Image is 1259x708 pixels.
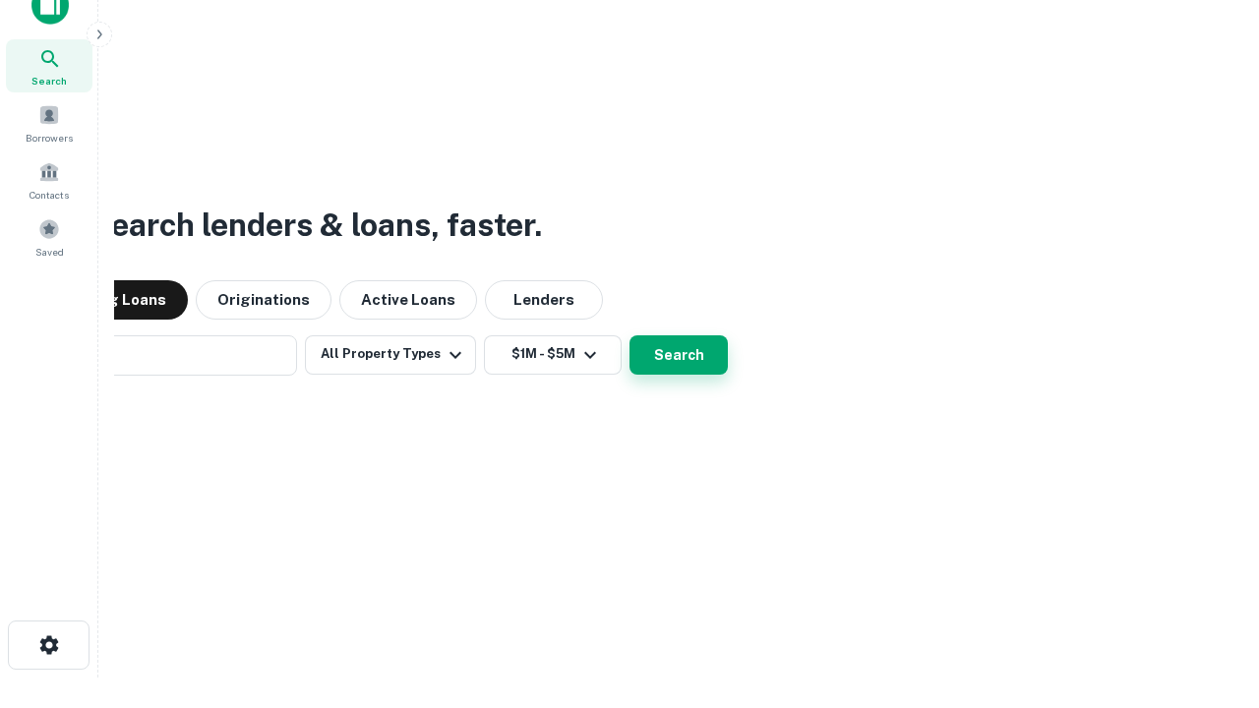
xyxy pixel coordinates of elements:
[30,187,69,203] span: Contacts
[35,244,64,260] span: Saved
[484,335,622,375] button: $1M - $5M
[1161,551,1259,645] iframe: Chat Widget
[6,153,92,206] a: Contacts
[6,210,92,264] a: Saved
[196,280,331,320] button: Originations
[26,130,73,146] span: Borrowers
[339,280,477,320] button: Active Loans
[629,335,728,375] button: Search
[6,39,92,92] a: Search
[90,202,542,249] h3: Search lenders & loans, faster.
[485,280,603,320] button: Lenders
[31,73,67,88] span: Search
[6,96,92,149] a: Borrowers
[305,335,476,375] button: All Property Types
